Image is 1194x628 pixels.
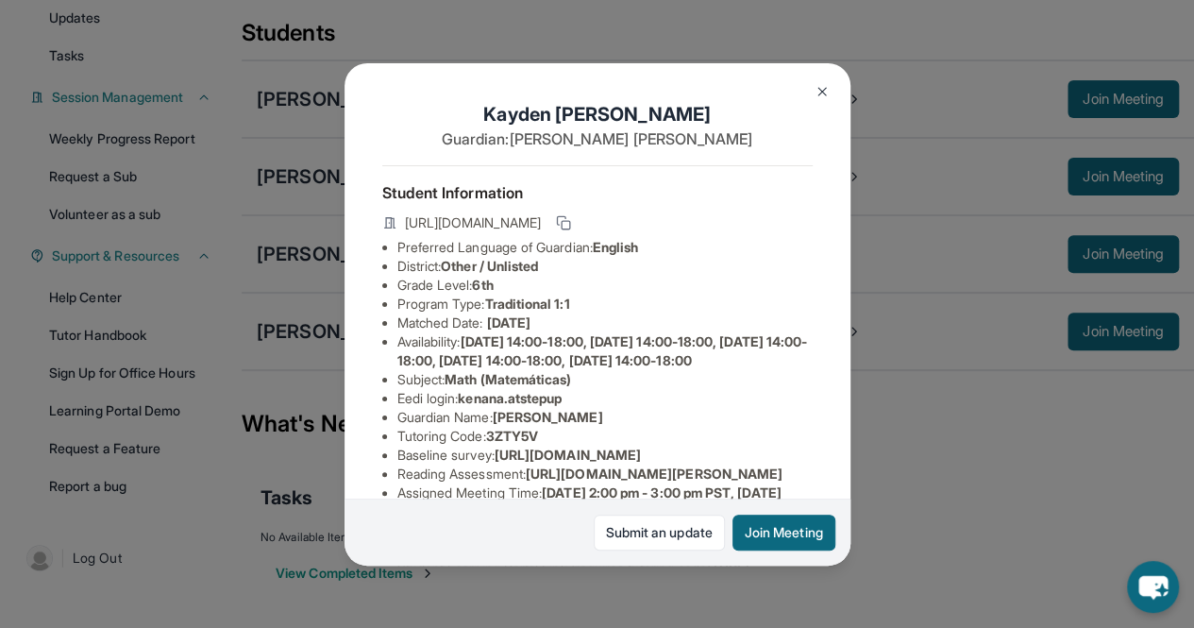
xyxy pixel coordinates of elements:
img: Close Icon [815,84,830,99]
span: English [593,239,639,255]
li: Availability: [397,332,813,370]
li: Preferred Language of Guardian: [397,238,813,257]
h1: Kayden [PERSON_NAME] [382,101,813,127]
li: Subject : [397,370,813,389]
li: Program Type: [397,295,813,314]
button: Copy link [552,212,575,234]
li: Eedi login : [397,389,813,408]
button: Join Meeting [732,515,835,551]
li: Assigned Meeting Time : [397,484,813,521]
span: Traditional 1:1 [484,296,569,312]
span: Math (Matemáticas) [445,371,571,387]
li: Reading Assessment : [397,465,813,484]
li: Grade Level: [397,276,813,295]
span: kenana.atstepup [458,390,562,406]
span: [DATE] 2:00 pm - 3:00 pm PST, [DATE] 2:00 pm - 3:00 pm PST [397,484,782,519]
span: [URL][DOMAIN_NAME] [405,213,541,232]
span: [URL][DOMAIN_NAME][PERSON_NAME] [526,466,782,482]
p: Guardian: [PERSON_NAME] [PERSON_NAME] [382,127,813,150]
li: Tutoring Code : [397,427,813,446]
a: Submit an update [594,515,725,551]
span: [URL][DOMAIN_NAME] [495,447,641,463]
li: Matched Date: [397,314,813,332]
li: District: [397,257,813,276]
span: 3ZTY5V [486,428,538,444]
span: Other / Unlisted [441,258,538,274]
span: 6th [472,277,493,293]
li: Baseline survey : [397,446,813,465]
h4: Student Information [382,181,813,204]
button: chat-button [1127,561,1179,613]
li: Guardian Name : [397,408,813,427]
span: [PERSON_NAME] [493,409,603,425]
span: [DATE] [487,314,530,331]
span: [DATE] 14:00-18:00, [DATE] 14:00-18:00, [DATE] 14:00-18:00, [DATE] 14:00-18:00, [DATE] 14:00-18:00 [397,333,808,368]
